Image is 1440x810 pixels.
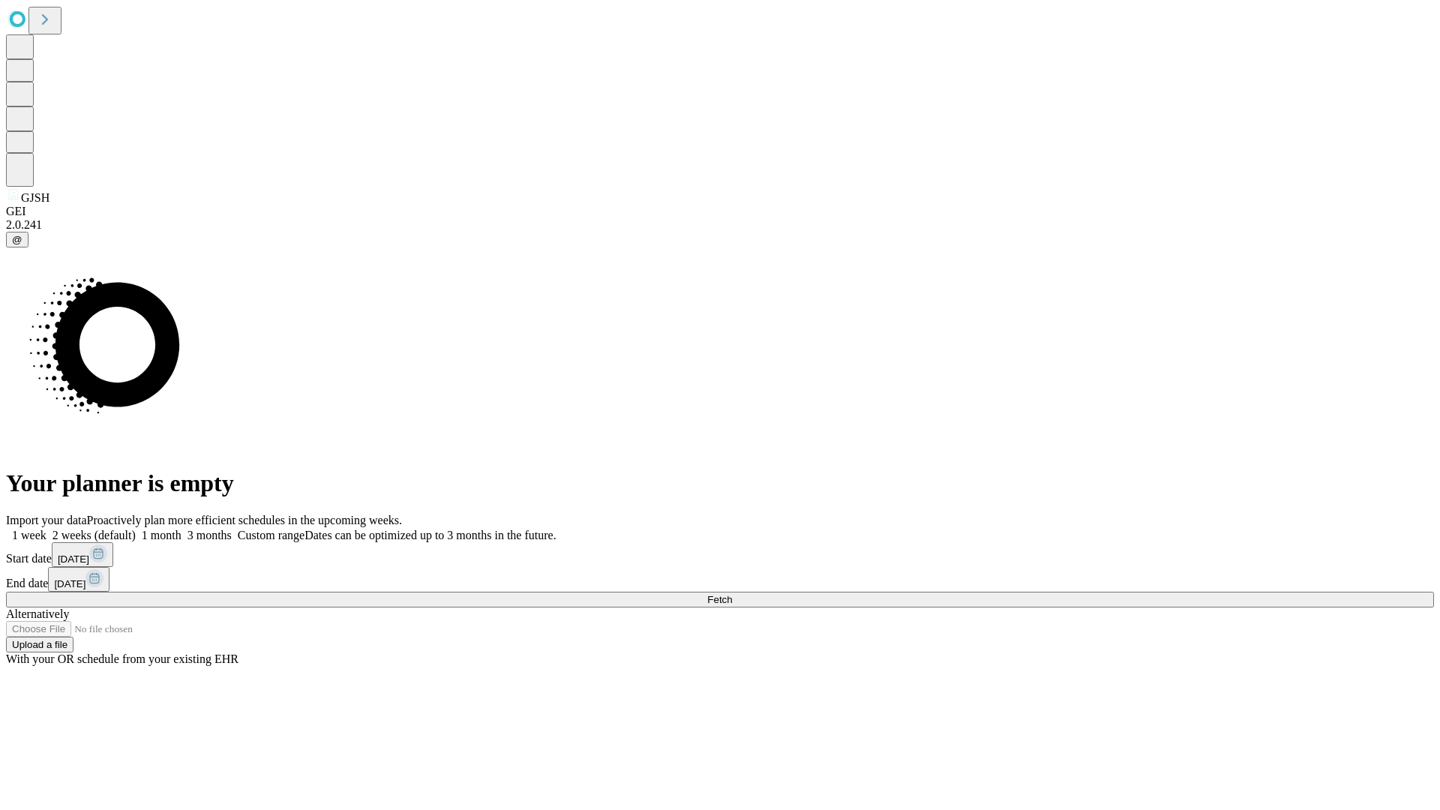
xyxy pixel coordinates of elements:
button: [DATE] [48,567,109,592]
span: Fetch [707,594,732,605]
h1: Your planner is empty [6,469,1434,497]
span: GJSH [21,191,49,204]
span: 1 month [142,529,181,541]
span: 1 week [12,529,46,541]
span: 2 weeks (default) [52,529,136,541]
button: Fetch [6,592,1434,607]
span: Dates can be optimized up to 3 months in the future. [304,529,556,541]
span: Custom range [238,529,304,541]
button: [DATE] [52,542,113,567]
span: Import your data [6,514,87,526]
span: With your OR schedule from your existing EHR [6,652,238,665]
span: [DATE] [54,578,85,589]
span: Alternatively [6,607,69,620]
span: 3 months [187,529,232,541]
button: @ [6,232,28,247]
span: Proactively plan more efficient schedules in the upcoming weeks. [87,514,402,526]
div: Start date [6,542,1434,567]
span: [DATE] [58,553,89,565]
div: End date [6,567,1434,592]
span: @ [12,234,22,245]
div: GEI [6,205,1434,218]
button: Upload a file [6,637,73,652]
div: 2.0.241 [6,218,1434,232]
